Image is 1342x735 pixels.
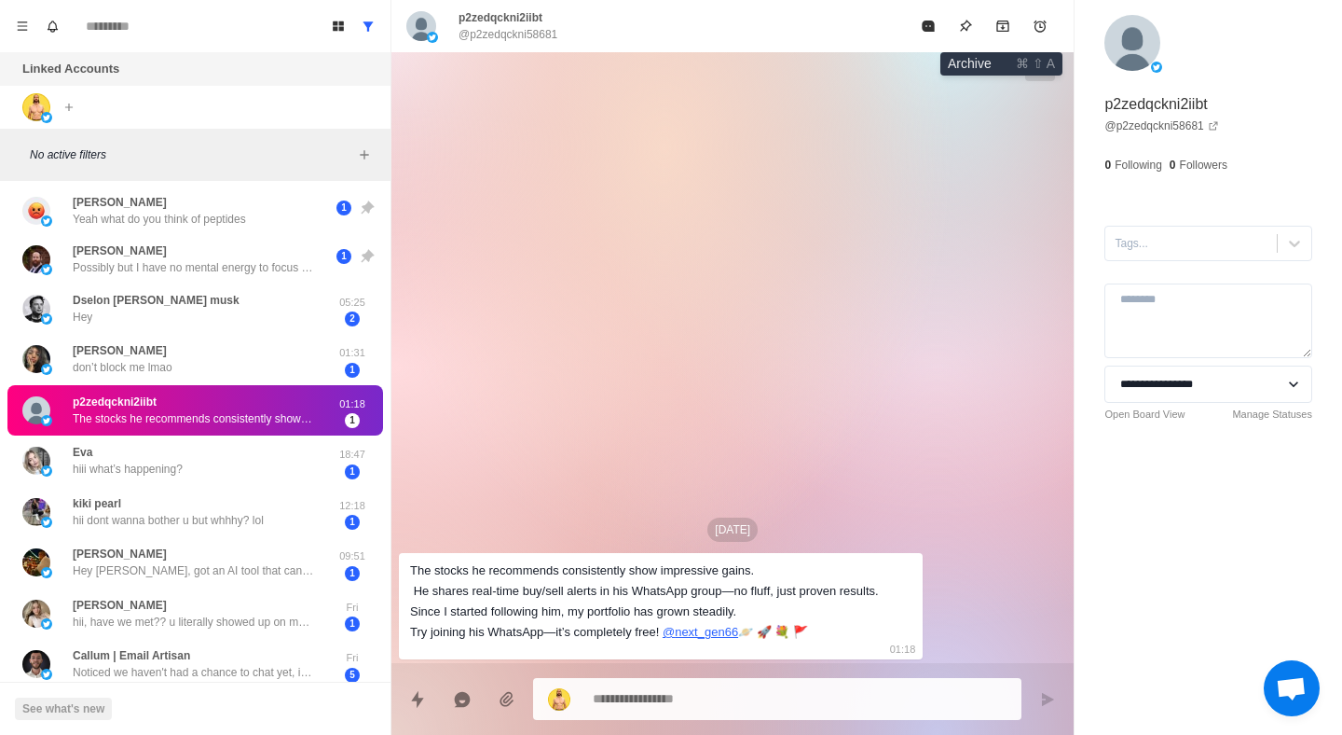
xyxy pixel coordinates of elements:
[323,11,353,41] button: Board View
[41,313,52,325] img: picture
[345,363,360,378] span: 1
[345,515,360,530] span: 1
[41,618,52,630] img: picture
[73,512,264,529] p: hii dont wanna bother u but whhhy? lol
[947,7,984,45] button: Pin
[7,11,37,41] button: Menu
[329,548,376,564] p: 09:51
[41,567,52,578] img: picture
[329,650,376,666] p: Fri
[1104,157,1111,173] p: 0
[73,243,167,259] p: [PERSON_NAME]
[73,410,315,427] p: The stocks he recommends consistently show impressive gains. He shares real-time buy/sell alerts ...
[73,562,315,579] p: Hey [PERSON_NAME], got an AI tool that can 2x you're social media conversions. Completely free to...
[22,93,50,121] img: picture
[37,11,67,41] button: Notifications
[41,669,52,680] img: picture
[22,245,50,273] img: picture
[353,11,383,41] button: Show all conversations
[22,650,50,678] img: picture
[707,518,758,542] p: [DATE]
[22,548,50,576] img: picture
[41,215,52,227] img: picture
[73,461,183,478] p: hiii what’s happening?
[58,96,80,118] button: Add account
[353,144,376,166] button: Add filters
[345,617,360,631] span: 1
[73,394,157,410] p: p2zedqckni2iibt
[22,197,50,225] img: picture
[984,7,1021,45] button: Archive
[73,444,92,461] p: Eva
[22,60,119,78] p: Linked Accounts
[73,546,167,562] p: [PERSON_NAME]
[399,681,436,718] button: Quick replies
[22,498,50,526] img: picture
[41,112,52,123] img: picture
[73,614,315,631] p: hii, have we met?? u literally showed up on my recommended friends, andd i thought u are rly cute...
[329,396,376,412] p: 01:18
[345,566,360,581] span: 1
[459,26,557,43] p: @p2zedqckni58681
[1115,157,1162,173] p: Following
[427,32,438,43] img: picture
[345,465,360,479] span: 1
[336,249,351,264] span: 1
[406,11,436,41] img: picture
[73,495,121,512] p: kiki pearl
[41,415,52,426] img: picture
[73,664,315,681] p: Noticed we haven't had a chance to chat yet, is that because you're not focused on growing the bi...
[345,413,360,428] span: 1
[1180,157,1227,173] p: Followers
[41,364,52,375] img: picture
[1104,93,1207,116] p: p2zedqckni2iibt
[329,498,376,514] p: 12:18
[1104,15,1160,71] img: picture
[73,597,167,614] p: [PERSON_NAME]
[410,561,882,643] div: The stocks he recommends consistently show impressive gains. He shares real-time buy/sell alerts ...
[22,345,50,373] img: picture
[329,447,376,463] p: 18:47
[22,295,50,323] img: picture
[1104,118,1218,134] a: @p2zedqckni58681
[444,681,481,718] button: Reply with AI
[345,312,360,326] span: 2
[1151,62,1162,73] img: picture
[73,647,190,664] p: Callum | Email Artisan
[459,9,542,26] p: p2zedqckni2iibt
[73,309,92,326] p: Hey
[22,600,50,628] img: picture
[1104,407,1185,423] a: Open Board View
[1232,407,1312,423] a: Manage Statuses
[15,698,112,720] button: See what's new
[910,7,947,45] button: Mark as read
[22,447,50,475] img: picture
[1264,660,1320,716] div: Open chat
[41,465,52,477] img: picture
[73,342,167,359] p: [PERSON_NAME]
[73,194,167,211] p: [PERSON_NAME]
[890,639,916,659] p: 01:18
[41,517,52,528] img: picture
[488,681,526,718] button: Add media
[73,259,315,276] p: Possibly but I have no mental energy to focus on it. I try to eat sensibly and lose some weight, ...
[345,668,360,683] span: 5
[548,688,570,711] img: picture
[329,295,376,311] p: 05:25
[1170,157,1176,173] p: 0
[41,264,52,275] img: picture
[329,345,376,361] p: 01:31
[329,600,376,616] p: Fri
[1021,7,1059,45] button: Add reminder
[73,211,246,228] p: Yeah what do you think of peptides
[73,359,172,376] p: don’t block me lmao
[1029,681,1066,718] button: Send message
[336,201,351,215] span: 1
[30,146,353,163] p: No active filters
[663,625,738,639] a: @next_gen66
[73,292,240,309] p: Dselon [PERSON_NAME] musk
[22,396,50,424] img: picture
